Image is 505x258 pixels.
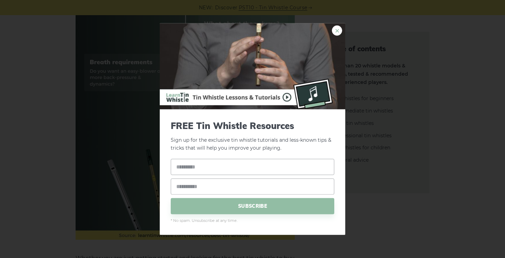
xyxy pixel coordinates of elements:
[171,198,334,214] span: SUBSCRIBE
[171,217,334,224] span: * No spam. Unsubscribe at any time.
[160,23,345,109] img: Tin Whistle Buying Guide Preview
[171,120,334,152] p: Sign up for the exclusive tin whistle tutorials and less-known tips & tricks that will help you i...
[171,120,334,131] span: FREE Tin Whistle Resources
[332,25,342,36] a: ×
